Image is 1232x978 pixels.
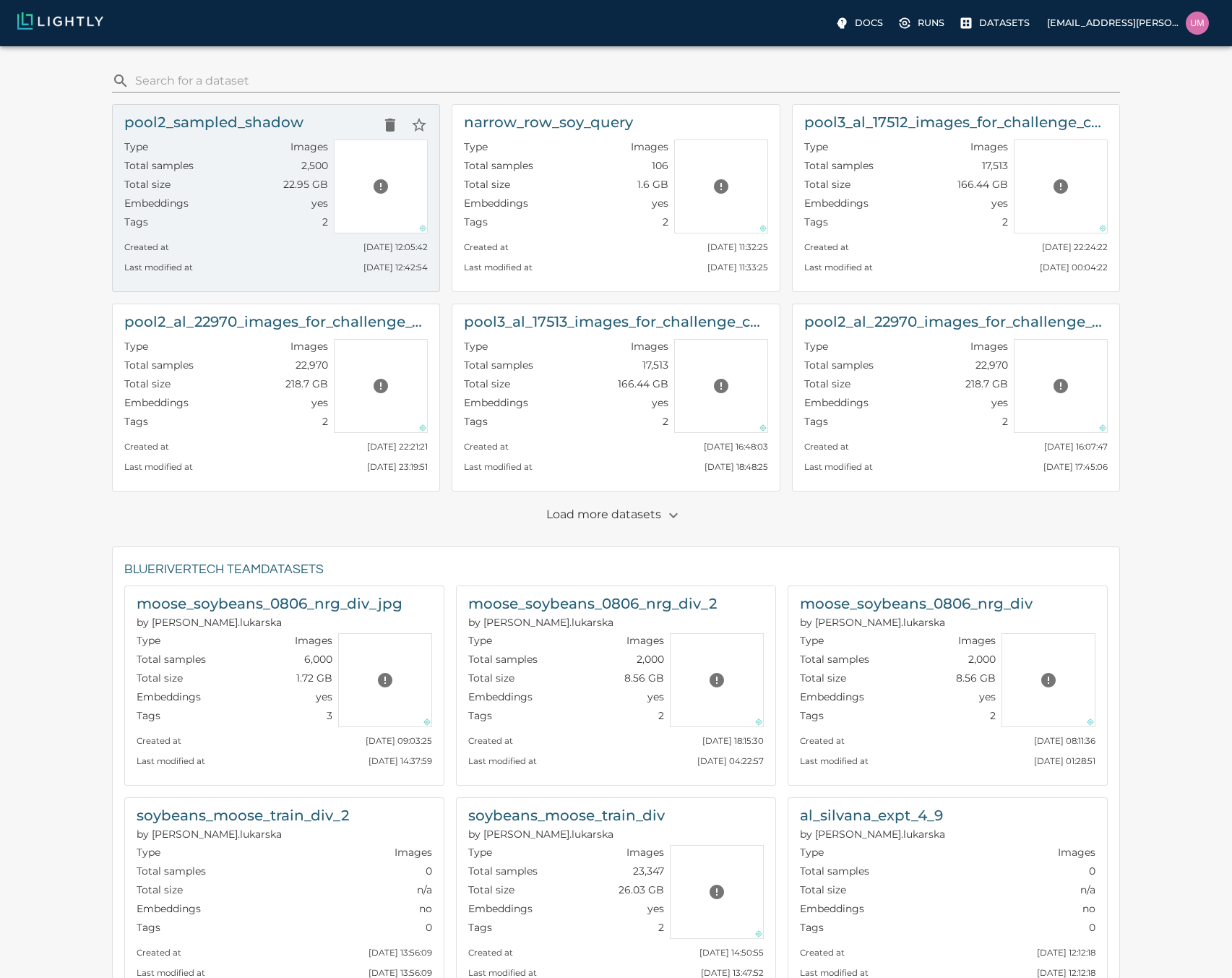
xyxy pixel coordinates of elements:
[369,756,432,766] small: [DATE] 14:37:59
[804,462,873,472] small: Last modified at
[468,592,717,615] h6: moose_soybeans_0806_nrg_div_2
[626,845,664,859] p: Images
[464,196,528,210] p: Embeddings
[918,16,944,30] p: Runs
[371,666,400,695] button: Preview cannot be loaded. Please ensure the datasource is configured correctly and that the refer...
[468,968,537,978] small: Last modified at
[468,804,665,827] h6: soybeans_moose_train_div
[1047,16,1180,30] p: [EMAIL_ADDRESS][PERSON_NAME][DOMAIN_NAME]
[112,104,440,292] a: pool2_sampled_shadowDelete datasetStar datasetTypeImagesTotal samples2,500Total size22.95 GBEmbed...
[1186,12,1209,35] img: uma.govindarajan@bluerivertech.com
[124,196,189,210] p: Embeddings
[464,377,510,391] p: Total size
[800,845,824,859] p: Type
[800,920,824,935] p: Tags
[707,242,768,252] small: [DATE] 11:32:25
[295,633,332,648] p: Images
[705,462,768,472] small: [DATE] 18:48:25
[804,111,1108,134] h6: pool3_al_17512_images_for_challenge_case_mining_with_metadata
[124,177,171,192] p: Total size
[464,177,510,192] p: Total size
[832,12,889,35] label: Docs
[137,883,183,897] p: Total size
[464,158,533,173] p: Total samples
[124,559,1107,581] h6: BlueRiverTech team Datasets
[957,177,1008,192] p: 166.44 GB
[1037,948,1095,958] small: [DATE] 12:12:18
[124,140,148,154] p: Type
[137,968,205,978] small: Last modified at
[804,262,873,273] small: Last modified at
[137,652,206,666] p: Total samples
[800,708,824,723] p: Tags
[804,395,869,410] p: Embeddings
[958,633,996,648] p: Images
[647,690,664,704] p: yes
[363,242,428,252] small: [DATE] 12:05:42
[970,339,1008,353] p: Images
[137,804,349,827] h6: soybeans_moose_train_div_2
[699,948,764,958] small: [DATE] 14:50:55
[1042,242,1108,252] small: [DATE] 22:24:22
[322,414,328,429] p: 2
[468,948,513,958] small: Created at
[283,177,328,192] p: 22.95 GB
[1002,215,1008,229] p: 2
[990,708,996,723] p: 2
[468,864,538,878] p: Total samples
[658,920,664,935] p: 2
[1041,7,1215,39] a: [EMAIL_ADDRESS][PERSON_NAME][DOMAIN_NAME]uma.govindarajan@bluerivertech.com
[991,196,1008,210] p: yes
[804,442,849,452] small: Created at
[800,652,869,666] p: Total samples
[464,215,488,229] p: Tags
[17,12,103,30] img: Lightly
[124,215,148,229] p: Tags
[707,372,736,400] button: Preview cannot be loaded. Please ensure the datasource is configured correctly and that the refer...
[804,310,1108,333] h6: pool2_al_22970_images_for_challenge_case_mining
[965,377,1008,391] p: 218.7 GB
[1044,442,1108,452] small: [DATE] 16:07:47
[296,358,328,372] p: 22,970
[464,262,533,273] small: Last modified at
[468,883,514,897] p: Total size
[800,616,945,629] span: silvana.lukarska@bluerivertech.com (BlueRiverTech)
[452,304,780,492] a: pool3_al_17513_images_for_challenge_case_miningTypeImagesTotal samples17,513Total size166.44 GBEm...
[464,242,509,252] small: Created at
[426,864,432,878] p: 0
[647,901,664,916] p: yes
[697,756,764,766] small: [DATE] 04:22:57
[137,616,282,629] span: silvana.lukarska@bluerivertech.com (BlueRiverTech)
[417,883,432,897] p: n/a
[456,585,776,786] a: moose_soybeans_0806_nrg_div_2silvana.lukarska@bluerivertech.com (BlueRiverTech)TypeImagesTotal sa...
[637,177,668,192] p: 1.6 GB
[804,215,828,229] p: Tags
[124,262,193,273] small: Last modified at
[322,215,328,229] p: 2
[468,633,492,648] p: Type
[652,196,668,210] p: yes
[419,901,432,916] p: no
[464,442,509,452] small: Created at
[464,140,488,154] p: Type
[395,845,432,859] p: Images
[1037,968,1095,978] small: [DATE] 12:12:18
[975,358,1008,372] p: 22,970
[1034,666,1063,695] button: Preview cannot be loaded. Please ensure the datasource is configured correctly and that the refer...
[464,358,533,372] p: Total samples
[702,736,764,746] small: [DATE] 18:15:30
[464,111,633,134] h6: narrow_row_soy_query
[1043,462,1108,472] small: [DATE] 17:45:06
[804,158,874,173] p: Total samples
[1089,864,1095,878] p: 0
[804,339,828,353] p: Type
[1080,883,1095,897] p: n/a
[1040,262,1108,273] small: [DATE] 00:04:22
[137,592,402,615] h6: moose_soybeans_0806_nrg_div_jpg
[124,310,428,333] h6: pool2_al_22970_images_for_challenge_case_mining_with_metadata
[804,242,849,252] small: Created at
[367,462,428,472] small: [DATE] 23:19:51
[855,16,883,30] p: Docs
[895,12,950,35] label: Runs
[376,111,405,140] button: Delete dataset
